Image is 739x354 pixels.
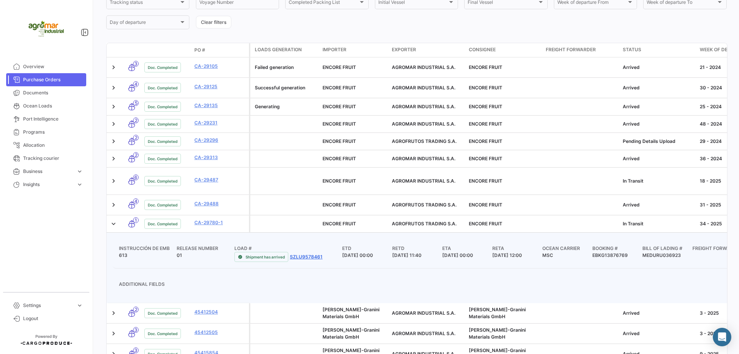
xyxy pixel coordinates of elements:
[177,245,234,252] h4: Release Number
[148,104,177,110] span: Doc. Completed
[468,1,537,6] span: Final Vessel
[148,178,177,184] span: Doc. Completed
[148,156,177,162] span: Doc. Completed
[6,73,86,86] a: Purchase Orders
[323,46,346,53] span: Importer
[148,64,177,70] span: Doc. Completed
[23,302,73,309] span: Settings
[623,46,641,53] span: Status
[133,327,139,333] span: 3
[191,44,249,57] datatable-header-cell: PO #
[642,245,692,252] h4: Bill of Lading #
[647,1,716,6] span: Week of departure To
[23,142,83,149] span: Allocation
[110,155,117,163] a: Expand/Collapse Row
[255,103,316,110] div: Generating
[323,121,356,127] span: ENCORE FRUIT
[194,219,246,226] a: CA-29780-1
[323,221,356,226] span: ENCORE FRUIT
[133,347,139,353] span: 3
[194,154,246,161] a: CA-29313
[6,60,86,73] a: Overview
[442,252,473,258] span: [DATE] 00:00
[323,327,380,340] span: Eckes-Granini Materials GmbH
[110,64,117,71] a: Expand/Collapse Row
[110,21,179,26] span: Day of departure
[557,1,627,6] span: Week of departure From
[323,138,356,144] span: ENCORE FRUIT
[110,138,117,145] a: Expand/Collapse Row
[392,331,455,336] span: AGROMAR INDUSTRIAL S.A.
[133,135,139,141] span: 2
[469,121,502,127] span: ENCORE FRUIT
[110,309,117,317] a: Expand/Collapse Row
[378,1,448,6] span: Initial Vessel
[623,310,694,317] div: Arrived
[110,177,117,185] a: Expand/Collapse Row
[623,155,694,162] div: Arrived
[392,252,421,258] span: [DATE] 11:40
[133,61,139,67] span: 3
[23,102,83,109] span: Ocean Loads
[623,121,694,128] div: Arrived
[342,245,392,252] h4: ETD
[469,202,502,208] span: ENCORE FRUIT
[6,126,86,139] a: Programs
[148,221,177,227] span: Doc. Completed
[542,252,553,258] span: MSC
[323,104,356,109] span: ENCORE FRUIT
[392,245,442,252] h4: RETD
[194,329,246,336] a: 45412505
[148,202,177,208] span: Doc. Completed
[255,64,316,71] div: Failed generation
[119,245,177,252] h4: Instrucción de Emb
[466,43,543,57] datatable-header-cell: Consignee
[323,178,356,184] span: ENCORE FRUIT
[469,85,502,91] span: ENCORE FRUIT
[23,168,73,175] span: Business
[255,84,316,91] div: Successful generation
[442,245,492,252] h4: ETA
[323,156,356,161] span: ENCORE FRUIT
[392,310,455,316] span: AGROMAR INDUSTRIAL S.A.
[250,43,319,57] datatable-header-cell: Loads generation
[592,245,642,252] h4: Booking #
[623,220,694,227] div: In Transit
[76,302,83,309] span: expand_more
[23,129,83,136] span: Programs
[148,121,177,127] span: Doc. Completed
[148,138,177,144] span: Doc. Completed
[392,202,456,208] span: AGROFRUTOS TRADING S.A.
[6,152,86,165] a: Tracking courier
[469,178,502,184] span: ENCORE FRUIT
[392,138,456,144] span: AGROFRUTOS TRADING S.A.
[148,310,177,316] span: Doc. Completed
[133,81,139,87] span: 4
[133,117,139,123] span: 2
[133,217,139,223] span: 1
[194,63,246,70] a: CA-29105
[469,138,502,144] span: ENCORE FRUIT
[246,254,285,260] span: Shipment has arrived
[392,46,416,53] span: Exporter
[119,252,127,258] span: 613
[323,85,356,91] span: ENCORE FRUIT
[194,200,246,207] a: CA-29488
[110,1,179,6] span: Tracking status
[133,198,139,204] span: 4
[469,156,502,161] span: ENCORE FRUIT
[392,121,455,127] span: AGROMAR INDUSTRIAL S.A.
[389,43,466,57] datatable-header-cell: Exporter
[392,178,455,184] span: AGROMAR INDUSTRIAL S.A.
[76,168,83,175] span: expand_more
[133,307,139,312] span: 2
[469,104,502,109] span: ENCORE FRUIT
[392,221,456,226] span: AGROFRUTOS TRADING S.A.
[319,43,389,57] datatable-header-cell: Importer
[194,309,246,315] a: 45412504
[392,85,455,91] span: AGROMAR INDUSTRIAL S.A.
[177,252,182,258] span: 01
[392,104,455,109] span: AGROMAR INDUSTRIAL S.A.
[469,307,526,319] span: Eckes-Granini Materials GmbH
[133,100,139,106] span: 5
